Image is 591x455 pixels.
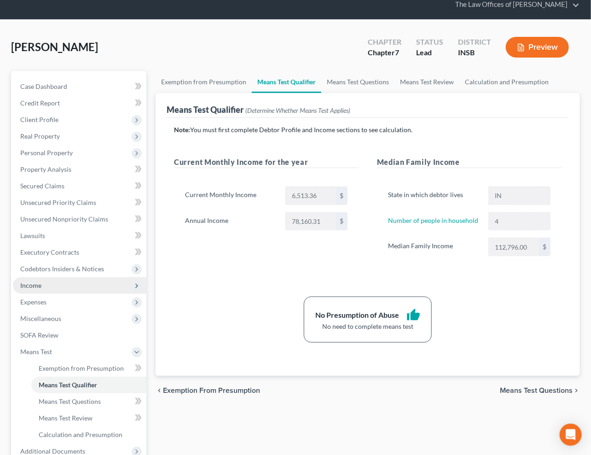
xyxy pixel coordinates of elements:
[489,238,539,256] input: 0.00
[315,310,399,321] div: No Presumption of Abuse
[573,387,580,394] i: chevron_right
[315,322,420,331] div: No need to complete means test
[20,248,79,256] span: Executory Contracts
[383,238,484,256] label: Median Family Income
[20,149,73,157] span: Personal Property
[174,125,562,134] p: You must first complete Debtor Profile and Income sections to see calculation.
[406,308,420,322] i: thumb_up
[245,106,350,114] span: (Determine Whether Means Test Applies)
[13,161,146,178] a: Property Analysis
[560,424,582,446] div: Open Intercom Messenger
[20,99,60,107] span: Credit Report
[31,377,146,393] a: Means Test Qualifier
[20,281,41,289] span: Income
[459,71,554,93] a: Calculation and Presumption
[395,48,399,57] span: 7
[180,187,281,205] label: Current Monthly Income
[20,182,64,190] span: Secured Claims
[20,447,85,455] span: Additional Documents
[20,315,61,322] span: Miscellaneous
[13,78,146,95] a: Case Dashboard
[20,165,71,173] span: Property Analysis
[13,244,146,261] a: Executory Contracts
[13,178,146,194] a: Secured Claims
[13,227,146,244] a: Lawsuits
[377,157,562,168] h5: Median Family Income
[39,414,93,422] span: Means Test Review
[383,187,484,205] label: State in which debtor lives
[20,82,67,90] span: Case Dashboard
[489,187,550,204] input: State
[156,71,252,93] a: Exemption from Presumption
[13,95,146,111] a: Credit Report
[252,71,321,93] a: Means Test Qualifier
[388,216,478,224] a: Number of people in household
[174,126,190,134] strong: Note:
[13,194,146,211] a: Unsecured Priority Claims
[20,298,46,306] span: Expenses
[500,387,580,394] button: Means Test Questions chevron_right
[20,116,58,123] span: Client Profile
[39,431,122,438] span: Calculation and Presumption
[458,37,491,47] div: District
[416,37,443,47] div: Status
[156,387,163,394] i: chevron_left
[20,265,104,273] span: Codebtors Insiders & Notices
[180,212,281,231] label: Annual Income
[13,211,146,227] a: Unsecured Nonpriority Claims
[500,387,573,394] span: Means Test Questions
[174,157,359,168] h5: Current Monthly Income for the year
[489,213,550,230] input: --
[20,132,60,140] span: Real Property
[13,327,146,344] a: SOFA Review
[321,71,394,93] a: Means Test Questions
[368,47,401,58] div: Chapter
[163,387,260,394] span: Exemption from Presumption
[39,364,124,372] span: Exemption from Presumption
[39,381,97,389] span: Means Test Qualifier
[20,198,96,206] span: Unsecured Priority Claims
[31,393,146,410] a: Means Test Questions
[368,37,401,47] div: Chapter
[39,397,101,405] span: Means Test Questions
[167,104,350,115] div: Means Test Qualifier
[31,410,146,426] a: Means Test Review
[394,71,459,93] a: Means Test Review
[31,360,146,377] a: Exemption from Presumption
[458,47,491,58] div: INSB
[11,40,98,53] span: [PERSON_NAME]
[539,238,550,256] div: $
[156,387,260,394] button: chevron_left Exemption from Presumption
[506,37,569,58] button: Preview
[416,47,443,58] div: Lead
[336,187,347,204] div: $
[336,213,347,230] div: $
[20,215,108,223] span: Unsecured Nonpriority Claims
[20,348,52,356] span: Means Test
[20,331,58,339] span: SOFA Review
[286,213,336,230] input: 0.00
[286,187,336,204] input: 0.00
[31,426,146,443] a: Calculation and Presumption
[20,232,45,239] span: Lawsuits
